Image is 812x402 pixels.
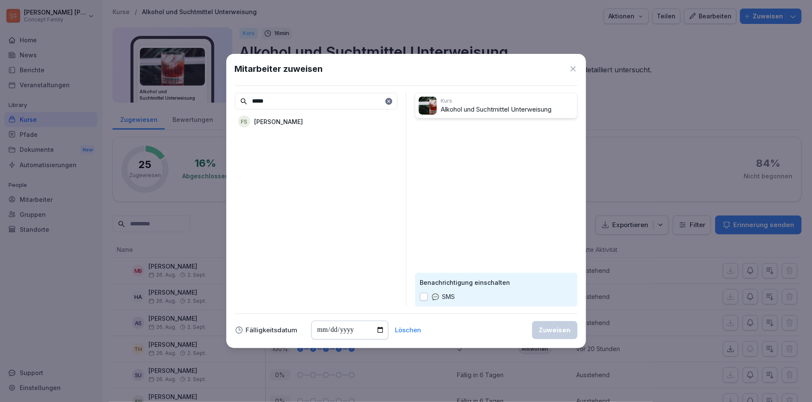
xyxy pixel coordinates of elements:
[441,97,574,105] p: Kurs
[420,278,572,287] p: Benachrichtigung einschalten
[441,105,574,115] p: Alkohol und Suchtmittel Unterweisung
[442,292,455,301] p: SMS
[532,321,578,339] button: Zuweisen
[238,115,250,127] div: FS
[246,327,298,333] p: Fälligkeitsdatum
[539,325,571,335] div: Zuweisen
[395,327,421,333] button: Löschen
[235,62,323,75] h1: Mitarbeiter zuweisen
[255,117,303,126] p: [PERSON_NAME]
